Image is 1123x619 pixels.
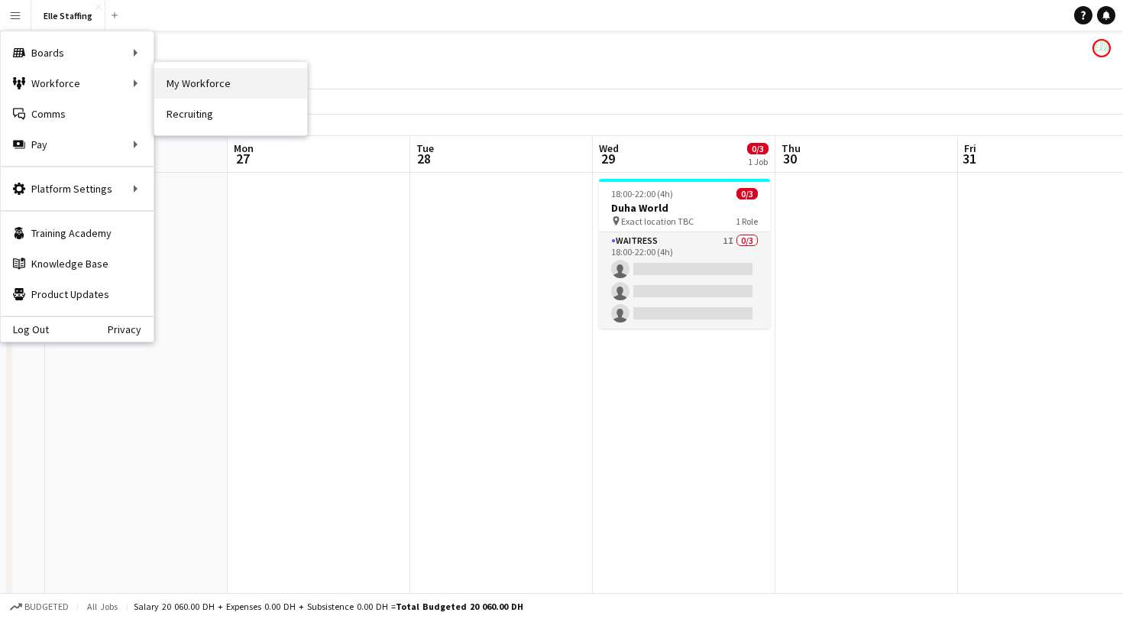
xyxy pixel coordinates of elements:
[416,141,434,155] span: Tue
[597,150,619,167] span: 29
[1092,39,1111,57] app-user-avatar: Gaelle Vanmullem
[964,141,976,155] span: Fri
[1,129,154,160] div: Pay
[962,150,976,167] span: 31
[1,279,154,309] a: Product Updates
[748,156,768,167] div: 1 Job
[1,99,154,129] a: Comms
[599,201,770,215] h3: Duha World
[8,598,71,615] button: Budgeted
[611,188,673,199] span: 18:00-22:00 (4h)
[234,141,254,155] span: Mon
[1,323,49,335] a: Log Out
[84,601,121,612] span: All jobs
[1,173,154,204] div: Platform Settings
[24,601,69,612] span: Budgeted
[414,150,434,167] span: 28
[154,68,307,99] a: My Workforce
[396,601,523,612] span: Total Budgeted 20 060.00 DH
[231,150,254,167] span: 27
[108,323,154,335] a: Privacy
[747,143,769,154] span: 0/3
[736,188,758,199] span: 0/3
[779,150,801,167] span: 30
[1,248,154,279] a: Knowledge Base
[599,179,770,329] app-job-card: 18:00-22:00 (4h)0/3Duha World Exact location TBC1 RoleWaitress1I0/318:00-22:00 (4h)
[782,141,801,155] span: Thu
[154,99,307,129] a: Recruiting
[1,68,154,99] div: Workforce
[599,232,770,329] app-card-role: Waitress1I0/318:00-22:00 (4h)
[31,1,105,31] button: Elle Staffing
[736,216,758,227] span: 1 Role
[621,216,694,227] span: Exact location TBC
[134,601,523,612] div: Salary 20 060.00 DH + Expenses 0.00 DH + Subsistence 0.00 DH =
[1,37,154,68] div: Boards
[599,141,619,155] span: Wed
[1,218,154,248] a: Training Academy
